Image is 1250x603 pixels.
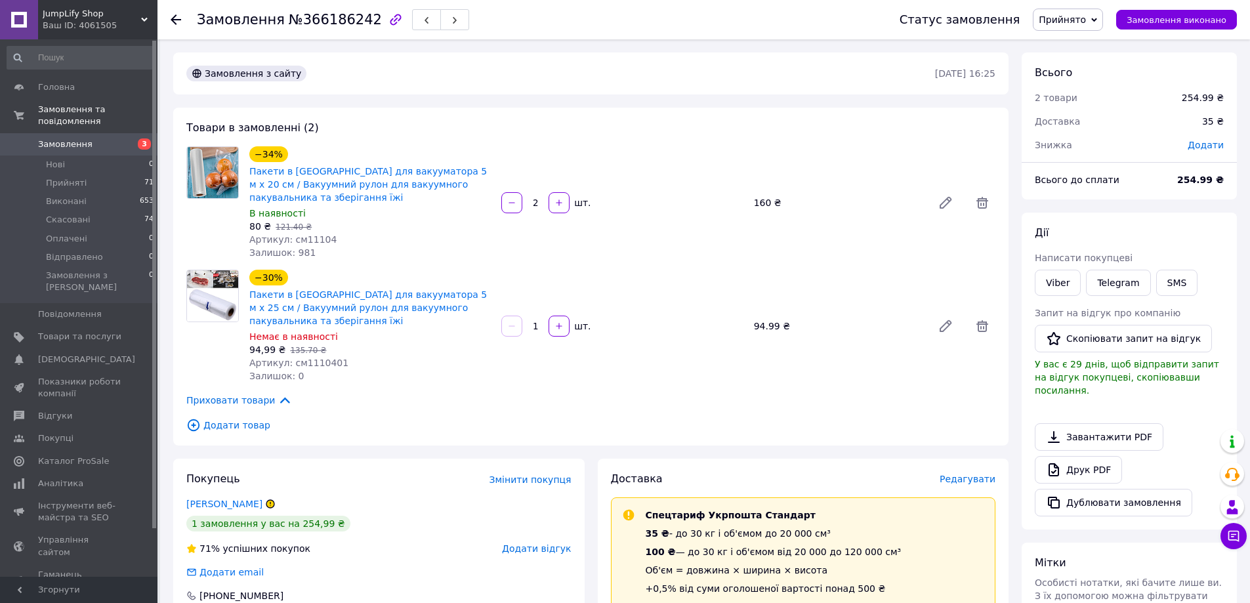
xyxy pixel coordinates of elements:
[186,516,350,531] div: 1 замовлення у вас на 254,99 ₴
[138,138,151,150] span: 3
[932,190,959,216] a: Редагувати
[932,313,959,339] a: Редагувати
[38,376,121,400] span: Показники роботи компанії
[38,432,73,444] span: Покупці
[249,234,337,245] span: Артикул: см11104
[502,543,571,554] span: Додати відгук
[571,196,592,209] div: шт.
[38,455,109,467] span: Каталог ProSale
[611,472,663,485] span: Доставка
[38,138,93,150] span: Замовлення
[571,320,592,333] div: шт.
[38,308,102,320] span: Повідомлення
[46,159,65,171] span: Нові
[46,177,87,189] span: Прийняті
[185,566,265,579] div: Додати email
[900,13,1020,26] div: Статус замовлення
[249,344,285,355] span: 94,99 ₴
[1035,175,1119,185] span: Всього до сплати
[749,317,927,335] div: 94.99 ₴
[38,478,83,489] span: Аналітика
[249,358,348,368] span: Артикул: см1110401
[38,569,121,593] span: Гаманець компанії
[940,474,995,484] span: Редагувати
[646,510,816,520] span: Спецтариф Укрпошта Стандарт
[1039,14,1086,25] span: Прийнято
[249,166,487,203] a: Пакети в [GEOGRAPHIC_DATA] для вакууматора 5 м х 20 см / Вакуумний рулон для вакуумного пакувальн...
[249,146,288,162] div: −34%
[1035,456,1122,484] a: Друк PDF
[1177,175,1224,185] b: 254.99 ₴
[187,270,238,322] img: Пакети в рулоні для вакууматора 5 м х 25 см / Вакуумний рулон для вакуумного пакувальника та збер...
[1220,523,1247,549] button: Чат з покупцем
[186,499,262,509] a: [PERSON_NAME]
[38,500,121,524] span: Інструменти веб-майстра та SEO
[1035,308,1180,318] span: Запит на відгук про компанію
[38,104,157,127] span: Замовлення та повідомлення
[43,8,141,20] span: JumpLify Shop
[249,221,271,232] span: 80 ₴
[646,582,902,595] div: +0,5% від суми оголошеної вартості понад 500 ₴
[749,194,927,212] div: 160 ₴
[199,543,220,554] span: 71%
[289,12,382,28] span: №366186242
[276,222,312,232] span: 121.40 ₴
[1194,107,1232,136] div: 35 ₴
[249,208,306,218] span: В наявності
[46,214,91,226] span: Скасовані
[144,177,154,189] span: 71
[490,474,572,485] span: Змінити покупця
[187,147,238,198] img: Пакети в рулоні для вакууматора 5 м х 20 см / Вакуумний рулон для вакуумного пакувальника та збер...
[969,190,995,216] span: Видалити
[935,68,995,79] time: [DATE] 16:25
[1035,423,1163,451] a: Завантажити PDF
[1116,10,1237,30] button: Замовлення виконано
[249,289,487,326] a: Пакети в [GEOGRAPHIC_DATA] для вакууматора 5 м х 25 см / Вакуумний рулон для вакуумного пакувальн...
[1035,93,1077,103] span: 2 товари
[249,331,338,342] span: Немає в наявності
[1035,325,1212,352] button: Скопіювати запит на відгук
[249,247,316,258] span: Залишок: 981
[1035,66,1072,79] span: Всього
[38,534,121,558] span: Управління сайтом
[646,547,676,557] span: 100 ₴
[197,12,285,28] span: Замовлення
[186,472,240,485] span: Покупець
[186,66,306,81] div: Замовлення з сайту
[46,233,87,245] span: Оплачені
[198,566,265,579] div: Додати email
[1035,140,1072,150] span: Знижка
[38,331,121,343] span: Товари та послуги
[149,233,154,245] span: 0
[46,270,149,293] span: Замовлення з [PERSON_NAME]
[1035,116,1080,127] span: Доставка
[7,46,155,70] input: Пошук
[144,214,154,226] span: 74
[38,354,135,365] span: [DEMOGRAPHIC_DATA]
[46,251,103,263] span: Відправлено
[1156,270,1198,296] button: SMS
[149,251,154,263] span: 0
[1035,556,1066,569] span: Мітки
[1035,489,1192,516] button: Дублювати замовлення
[249,371,304,381] span: Залишок: 0
[171,13,181,26] div: Повернутися назад
[43,20,157,31] div: Ваш ID: 4061505
[186,542,310,555] div: успішних покупок
[646,528,669,539] span: 35 ₴
[646,564,902,577] div: Об'єм = довжина × ширина × висота
[1127,15,1226,25] span: Замовлення виконано
[140,196,154,207] span: 653
[1086,270,1150,296] a: Telegram
[38,81,75,93] span: Головна
[149,270,154,293] span: 0
[1035,253,1133,263] span: Написати покупцеві
[186,121,319,134] span: Товари в замовленні (2)
[1035,270,1081,296] a: Viber
[149,159,154,171] span: 0
[249,270,288,285] div: −30%
[38,410,72,422] span: Відгуки
[969,313,995,339] span: Видалити
[290,346,326,355] span: 135.70 ₴
[186,418,995,432] span: Додати товар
